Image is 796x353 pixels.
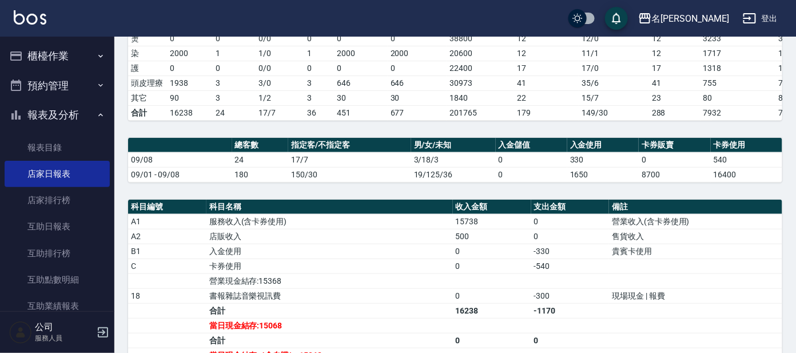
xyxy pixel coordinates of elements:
[5,134,110,161] a: 報表目錄
[5,100,110,130] button: 報表及分析
[206,318,453,333] td: 當日現金結存:15068
[411,167,496,182] td: 19/125/36
[567,138,639,153] th: 入金使用
[649,61,701,76] td: 17
[304,46,334,61] td: 1
[453,259,531,273] td: 0
[579,46,649,61] td: 11 / 1
[5,293,110,319] a: 互助業績報表
[128,244,206,259] td: B1
[609,200,782,215] th: 備註
[334,61,388,76] td: 0
[334,105,388,120] td: 451
[388,61,447,76] td: 0
[334,46,388,61] td: 2000
[701,105,776,120] td: 7932
[128,76,167,90] td: 頭皮理療
[256,31,304,46] td: 0 / 0
[649,105,701,120] td: 288
[5,240,110,267] a: 互助排行榜
[567,167,639,182] td: 1650
[35,322,93,333] h5: 公司
[206,244,453,259] td: 入金使用
[701,31,776,46] td: 3233
[411,152,496,167] td: 3/18/3
[453,214,531,229] td: 15738
[453,244,531,259] td: 0
[288,167,411,182] td: 150/30
[206,200,453,215] th: 科目名稱
[496,138,567,153] th: 入金儲值
[579,76,649,90] td: 35 / 6
[447,31,514,46] td: 38800
[388,46,447,61] td: 2000
[334,31,388,46] td: 0
[514,105,579,120] td: 179
[453,333,531,348] td: 0
[531,214,610,229] td: 0
[128,105,167,120] td: 合計
[639,138,710,153] th: 卡券販賣
[232,138,289,153] th: 總客數
[701,46,776,61] td: 1717
[5,267,110,293] a: 互助點數明細
[652,11,729,26] div: 名[PERSON_NAME]
[711,138,782,153] th: 卡券使用
[609,288,782,303] td: 現場現金 | 報費
[206,273,453,288] td: 營業現金結存:15368
[639,167,710,182] td: 8700
[128,288,206,303] td: 18
[447,105,514,120] td: 201765
[256,61,304,76] td: 0 / 0
[514,90,579,105] td: 22
[128,152,232,167] td: 09/08
[447,61,514,76] td: 22400
[496,152,567,167] td: 0
[206,214,453,229] td: 服務收入(含卡券使用)
[514,46,579,61] td: 12
[213,46,256,61] td: 1
[35,333,93,343] p: 服務人員
[256,46,304,61] td: 1 / 0
[206,259,453,273] td: 卡券使用
[128,259,206,273] td: C
[256,105,304,120] td: 17/7
[288,152,411,167] td: 17/7
[388,90,447,105] td: 30
[388,105,447,120] td: 677
[514,31,579,46] td: 12
[206,288,453,303] td: 書報雜誌音樂視訊費
[447,90,514,105] td: 1840
[232,152,289,167] td: 24
[14,10,46,25] img: Logo
[711,167,782,182] td: 16400
[167,90,213,105] td: 90
[304,105,334,120] td: 36
[5,41,110,71] button: 櫃檯作業
[531,229,610,244] td: 0
[128,46,167,61] td: 染
[496,167,567,182] td: 0
[334,90,388,105] td: 30
[579,61,649,76] td: 17 / 0
[453,200,531,215] th: 收入金額
[256,76,304,90] td: 3 / 0
[579,90,649,105] td: 15 / 7
[453,288,531,303] td: 0
[701,90,776,105] td: 80
[5,161,110,187] a: 店家日報表
[605,7,628,30] button: save
[711,152,782,167] td: 540
[579,31,649,46] td: 12 / 0
[5,71,110,101] button: 預約管理
[701,76,776,90] td: 755
[5,187,110,213] a: 店家排行榜
[388,31,447,46] td: 0
[213,105,256,120] td: 24
[128,167,232,182] td: 09/01 - 09/08
[256,90,304,105] td: 1 / 2
[206,229,453,244] td: 店販收入
[167,46,213,61] td: 2000
[634,7,734,30] button: 名[PERSON_NAME]
[213,61,256,76] td: 0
